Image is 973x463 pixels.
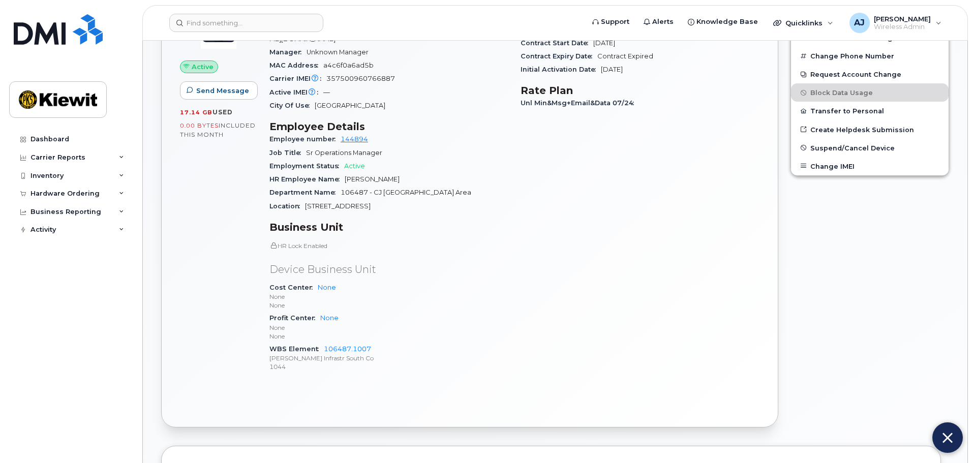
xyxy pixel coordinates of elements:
[593,39,615,47] span: [DATE]
[269,284,318,291] span: Cost Center
[180,121,256,138] span: included this month
[269,292,508,301] p: None
[521,52,597,60] span: Contract Expiry Date
[269,75,326,82] span: Carrier IMEI
[791,120,949,139] a: Create Helpdesk Submission
[192,62,214,72] span: Active
[324,345,371,353] a: 106487.1007
[269,120,508,133] h3: Employee Details
[345,175,400,183] span: [PERSON_NAME]
[196,86,249,96] span: Send Message
[269,221,508,233] h3: Business Unit
[269,149,306,157] span: Job Title
[791,102,949,120] button: Transfer to Personal
[791,139,949,157] button: Suspend/Cancel Device
[269,301,508,310] p: None
[269,102,315,109] span: City Of Use
[269,189,341,196] span: Department Name
[601,66,623,73] span: [DATE]
[942,429,953,446] img: Close chat
[318,284,336,291] a: None
[341,135,368,143] a: 144894
[597,52,653,60] span: Contract Expired
[521,39,593,47] span: Contract Start Date
[874,15,931,23] span: [PERSON_NAME]
[269,314,320,322] span: Profit Center
[326,75,395,82] span: 357500960766887
[854,17,865,29] span: AJ
[344,162,365,170] span: Active
[305,202,371,210] span: [STREET_ADDRESS]
[306,149,382,157] span: Sr Operations Manager
[180,122,219,129] span: 0.00 Bytes
[791,47,949,65] button: Change Phone Number
[269,362,508,371] p: 1044
[180,109,212,116] span: 17.14 GB
[169,14,323,32] input: Find something...
[269,88,323,96] span: Active IMEI
[269,48,307,56] span: Manager
[521,66,601,73] span: Initial Activation Date
[323,88,330,96] span: —
[341,189,471,196] span: 106487 - CJ [GEOGRAPHIC_DATA] Area
[681,12,765,32] a: Knowledge Base
[269,202,305,210] span: Location
[874,23,931,31] span: Wireless Admin
[315,102,385,109] span: [GEOGRAPHIC_DATA]
[307,48,369,56] span: Unknown Manager
[696,17,758,27] span: Knowledge Base
[269,135,341,143] span: Employee number
[785,19,823,27] span: Quicklinks
[269,25,508,42] span: [PERSON_NAME][EMAIL_ADDRESS][PERSON_NAME][PERSON_NAME][DOMAIN_NAME]
[269,323,508,332] p: None
[810,34,893,42] span: Enable Call Forwarding
[636,12,681,32] a: Alerts
[212,108,233,116] span: used
[585,12,636,32] a: Support
[791,83,949,102] button: Block Data Usage
[791,65,949,83] button: Request Account Change
[269,332,508,341] p: None
[269,61,323,69] span: MAC Address
[323,61,374,69] span: a4c6f0a6ad5b
[766,13,840,33] div: Quicklinks
[269,162,344,170] span: Employment Status
[652,17,674,27] span: Alerts
[320,314,339,322] a: None
[269,241,508,250] p: HR Lock Enabled
[180,81,258,100] button: Send Message
[765,153,968,458] iframe: Five9 LiveChat
[269,345,324,353] span: WBS Element
[521,84,759,97] h3: Rate Plan
[810,144,895,151] span: Suspend/Cancel Device
[269,262,508,277] p: Device Business Unit
[269,354,508,362] p: [PERSON_NAME] Infrastr South Co
[601,17,629,27] span: Support
[842,13,949,33] div: Alec Johnston
[269,175,345,183] span: HR Employee Name
[521,99,639,107] span: Unl Min&Msg+Email&Data 07/24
